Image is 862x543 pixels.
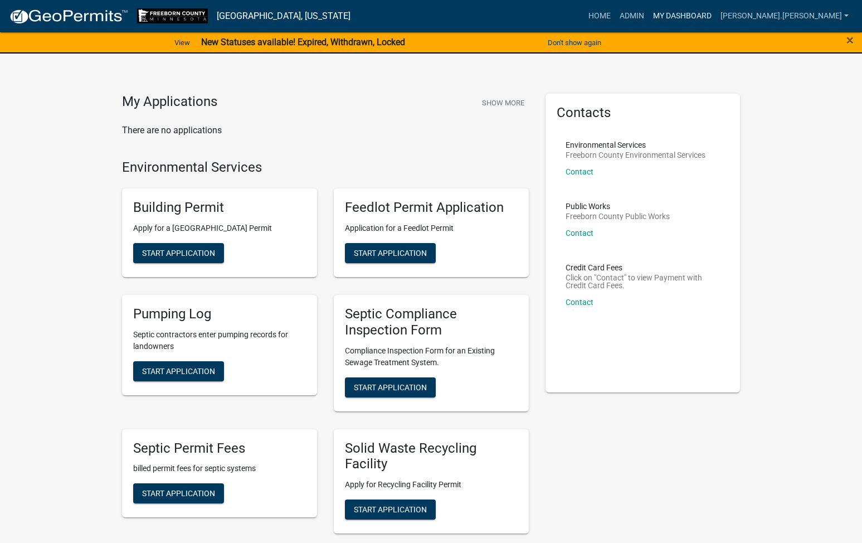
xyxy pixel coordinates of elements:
p: Apply for a [GEOGRAPHIC_DATA] Permit [133,222,306,234]
span: × [846,32,854,48]
h5: Building Permit [133,200,306,216]
strong: New Statuses available! Expired, Withdrawn, Locked [201,37,405,47]
a: Contact [566,167,593,176]
p: Credit Card Fees [566,264,720,271]
h4: My Applications [122,94,217,110]
p: Compliance Inspection Form for an Existing Sewage Treatment System. [345,345,518,369]
img: Freeborn County, Minnesota [137,8,208,23]
a: Contact [566,298,593,307]
h5: Contacts [557,105,729,121]
h4: Environmental Services [122,159,529,176]
button: Start Application [133,243,224,263]
p: There are no applications [122,124,529,137]
h5: Pumping Log [133,306,306,322]
button: Don't show again [543,33,606,52]
a: Contact [566,229,593,237]
p: Application for a Feedlot Permit [345,222,518,234]
p: Environmental Services [566,141,705,149]
button: Close [846,33,854,47]
span: Start Application [354,382,427,391]
p: billed permit fees for septic systems [133,463,306,474]
p: Apply for Recycling Facility Permit [345,479,518,491]
a: [PERSON_NAME].[PERSON_NAME] [716,6,853,27]
span: Start Application [142,366,215,375]
a: My Dashboard [649,6,716,27]
button: Start Application [133,483,224,503]
button: Start Application [345,377,436,397]
a: [GEOGRAPHIC_DATA], [US_STATE] [217,7,350,26]
p: Septic contractors enter pumping records for landowners [133,329,306,352]
span: Start Application [142,489,215,498]
p: Freeborn County Public Works [566,212,670,220]
button: Start Application [133,361,224,381]
h5: Septic Compliance Inspection Form [345,306,518,338]
button: Start Application [345,243,436,263]
p: Freeborn County Environmental Services [566,151,705,159]
button: Start Application [345,500,436,520]
h5: Septic Permit Fees [133,440,306,457]
h5: Feedlot Permit Application [345,200,518,216]
span: Start Application [354,249,427,258]
a: Admin [615,6,649,27]
span: Start Application [354,505,427,514]
p: Public Works [566,202,670,210]
p: Click on "Contact" to view Payment with Credit Card Fees. [566,274,720,289]
h5: Solid Waste Recycling Facility [345,440,518,473]
a: Home [584,6,615,27]
button: Show More [478,94,529,112]
span: Start Application [142,249,215,258]
a: View [170,33,194,52]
